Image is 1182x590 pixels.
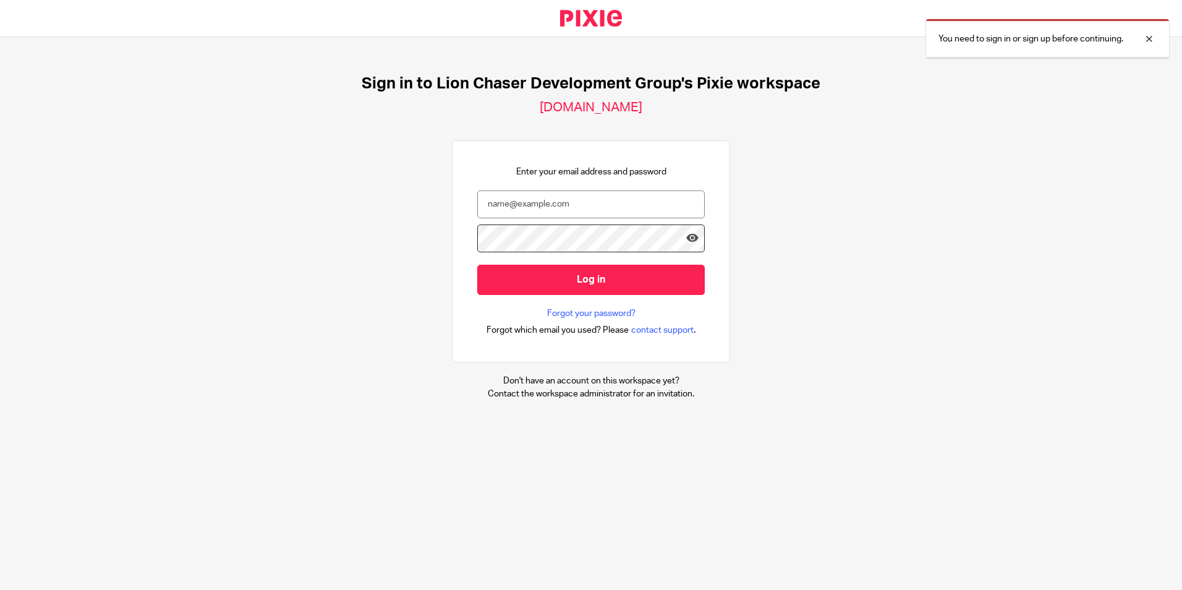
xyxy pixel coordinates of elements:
h2: [DOMAIN_NAME] [540,100,642,116]
input: name@example.com [477,190,705,218]
h1: Sign in to Lion Chaser Development Group's Pixie workspace [362,74,820,93]
p: Contact the workspace administrator for an invitation. [488,388,694,400]
div: . [487,323,696,337]
p: Enter your email address and password [516,166,666,178]
span: Forgot which email you used? Please [487,324,629,336]
input: Log in [477,265,705,295]
p: Don't have an account on this workspace yet? [488,375,694,387]
span: contact support [631,324,694,336]
p: You need to sign in or sign up before continuing. [938,33,1123,45]
a: Forgot your password? [547,307,636,320]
